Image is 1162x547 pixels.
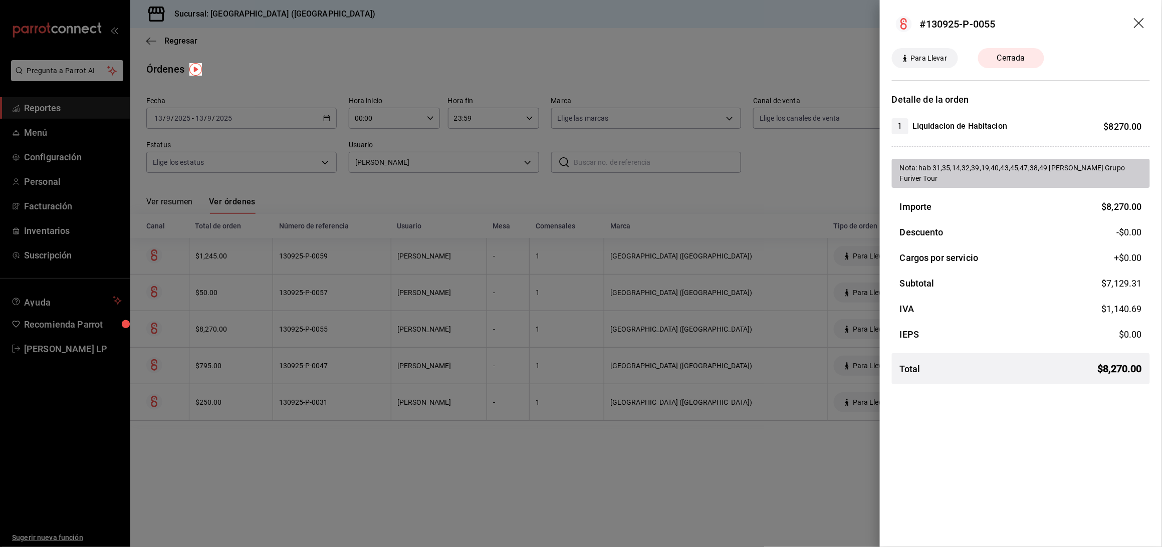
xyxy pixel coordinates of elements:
[1102,278,1142,289] span: $ 7,129.31
[900,328,919,341] h3: IEPS
[900,302,914,316] h3: IVA
[900,200,932,213] h3: Importe
[892,93,1150,106] h3: Detalle de la orden
[1114,251,1142,264] span: +$ 0.00
[991,52,1031,64] span: Cerrada
[1098,361,1142,376] span: $ 8,270.00
[920,17,996,32] div: #130925-P-0055
[1134,18,1146,30] button: drag
[900,277,935,290] h3: Subtotal
[900,362,920,376] h3: Total
[1119,329,1142,340] span: $ 0.00
[1104,121,1142,132] span: $ 8270.00
[892,120,908,132] span: 1
[189,63,202,76] img: Tooltip marker
[900,225,944,239] h3: Descuento
[900,251,979,264] h3: Cargos por servicio
[907,53,951,64] span: Para Llevar
[912,120,1007,132] h4: Liquidacion de Habitacion
[1102,201,1142,212] span: $ 8,270.00
[1116,225,1142,239] span: -$0.00
[900,163,1142,184] div: Nota: hab 31,35,14,32,39,19,40,43,45,47,38,49 [PERSON_NAME] Grupo Furiver Tour
[1102,304,1142,314] span: $ 1,140.69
